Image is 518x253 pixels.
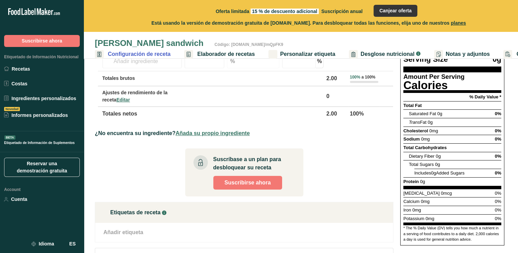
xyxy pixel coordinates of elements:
[495,154,501,159] span: 0%
[495,128,501,133] span: 0%
[403,207,411,213] span: Iron
[403,136,420,142] span: Sodium
[102,89,182,104] div: Ajustes de rendimiento de la receta
[420,179,425,184] span: 0g
[102,75,182,82] div: Totales brutos
[251,9,319,14] span: 15 % de descuento adicional
[409,120,427,125] span: Fat
[434,50,490,59] a: Notas y adjuntos
[362,75,376,80] span: a 100%
[429,128,438,133] span: 0mg
[446,50,490,58] span: Notas y adjuntos
[213,176,282,190] button: Suscribirse ahora
[403,80,465,90] div: Calories
[409,111,436,116] span: Saturated Fat
[95,129,393,137] div: ¿No encuentra su ingrediente?
[409,154,434,159] span: Dietary Fiber
[4,107,20,111] div: Novedad
[421,199,430,204] span: 0mg
[349,106,380,121] th: 100%
[326,92,347,100] div: 0
[403,103,422,108] span: Total Fat
[95,37,212,50] div: [PERSON_NAME] sandwich
[403,145,447,150] span: Total Carbohydrates
[495,136,501,142] span: 0%
[268,50,335,59] a: Personalizar etiqueta
[403,74,465,80] div: Amount Per Serving
[428,120,433,125] span: 0g
[176,129,250,137] span: Añada su propio ingrediente
[403,216,424,221] span: Potassium
[349,50,420,59] a: Desglose nutricional
[403,93,501,101] section: % Daily Value *
[116,97,130,103] span: Editar
[495,216,501,221] span: 0%
[361,50,414,58] span: Desglose nutricional
[280,50,335,58] span: Personalizar etiqueta
[437,111,442,116] span: 0g
[4,158,80,177] a: Reservar una demostración gratuita
[102,55,182,68] input: Añadir ingrediente
[495,199,501,204] span: 0%
[197,50,255,58] span: Elaborador de recetas
[412,207,421,213] span: 0mg
[431,170,436,176] span: 0g
[492,55,501,64] span: 0g
[451,20,466,26] span: planes
[403,225,501,242] section: * The % Daily Value (DV) tells you how much a nutrient in a serving of food contributes to a dail...
[495,191,501,196] span: 0%
[403,128,428,133] span: Cholesterol
[409,162,434,167] span: Total Sugars
[4,35,80,47] button: Suscribirse ahora
[495,207,501,213] span: 0%
[321,9,363,14] span: Suscripción anual
[441,191,452,196] span: 0mcg
[350,75,361,80] span: 100%
[426,216,434,221] span: 0mg
[151,20,466,27] span: Está usando la versión de demostración gratuita de [DOMAIN_NAME]. Para desbloquear todas las func...
[4,112,68,119] div: Informes personalizados
[409,120,420,125] i: Trans
[436,154,441,159] span: 0g
[200,7,363,15] div: Oferta limitada
[421,136,430,142] span: 0mg
[22,37,62,45] span: Suscribirse ahora
[69,240,84,248] div: ES
[4,135,15,140] div: BETA
[414,170,465,176] span: Includes Added Sugars
[403,199,419,204] span: Calcium
[108,50,170,58] span: Configuración de receta
[495,111,501,116] span: 0%
[31,238,54,250] a: Idioma
[374,5,417,17] button: Canjear oferta
[95,202,393,223] div: Etiquetas de receta
[435,162,440,167] span: 0g
[213,155,290,172] div: Suscríbase a un plan para desbloquear su receta
[403,55,448,64] span: Serving Size
[403,179,419,184] span: Protein
[495,170,501,176] span: 0%
[214,41,283,48] div: Código: [DOMAIN_NAME]/mQpFK9
[225,179,271,187] span: Suscribirse ahora
[103,228,143,237] div: Añadir etiqueta
[325,106,348,121] th: 2.00
[326,74,347,83] div: 2.00
[379,7,412,14] span: Canjear oferta
[403,191,440,196] span: [MEDICAL_DATA]
[95,50,170,59] a: Configuración de receta
[184,50,255,59] a: Elaborador de recetas
[101,106,325,121] th: Totales netos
